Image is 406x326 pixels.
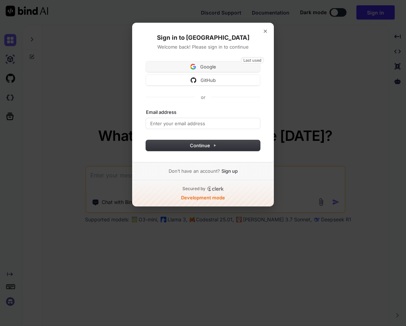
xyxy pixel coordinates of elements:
[169,168,220,174] span: Don’t have an account?
[181,194,225,201] p: Development mode
[201,77,216,83] span: GitHub
[182,186,205,192] p: Secured by
[146,140,260,151] button: Continue
[259,25,271,37] button: Close modal
[146,118,260,129] input: Enter your email address
[201,94,205,100] p: or
[146,75,260,85] button: Sign in with GitHubGitHub
[146,44,260,50] p: Welcome back! Please sign in to continue
[146,61,260,72] button: Last usedSign in with GoogleGoogle
[191,77,196,83] img: Sign in with GitHub
[146,34,260,42] h1: Sign in to [GEOGRAPHIC_DATA]
[146,109,176,115] label: Email address
[207,186,224,191] a: Clerk logo
[190,142,216,149] span: Continue
[190,64,196,70] img: Sign in with Google
[200,63,216,70] span: Google
[221,168,238,174] a: Sign up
